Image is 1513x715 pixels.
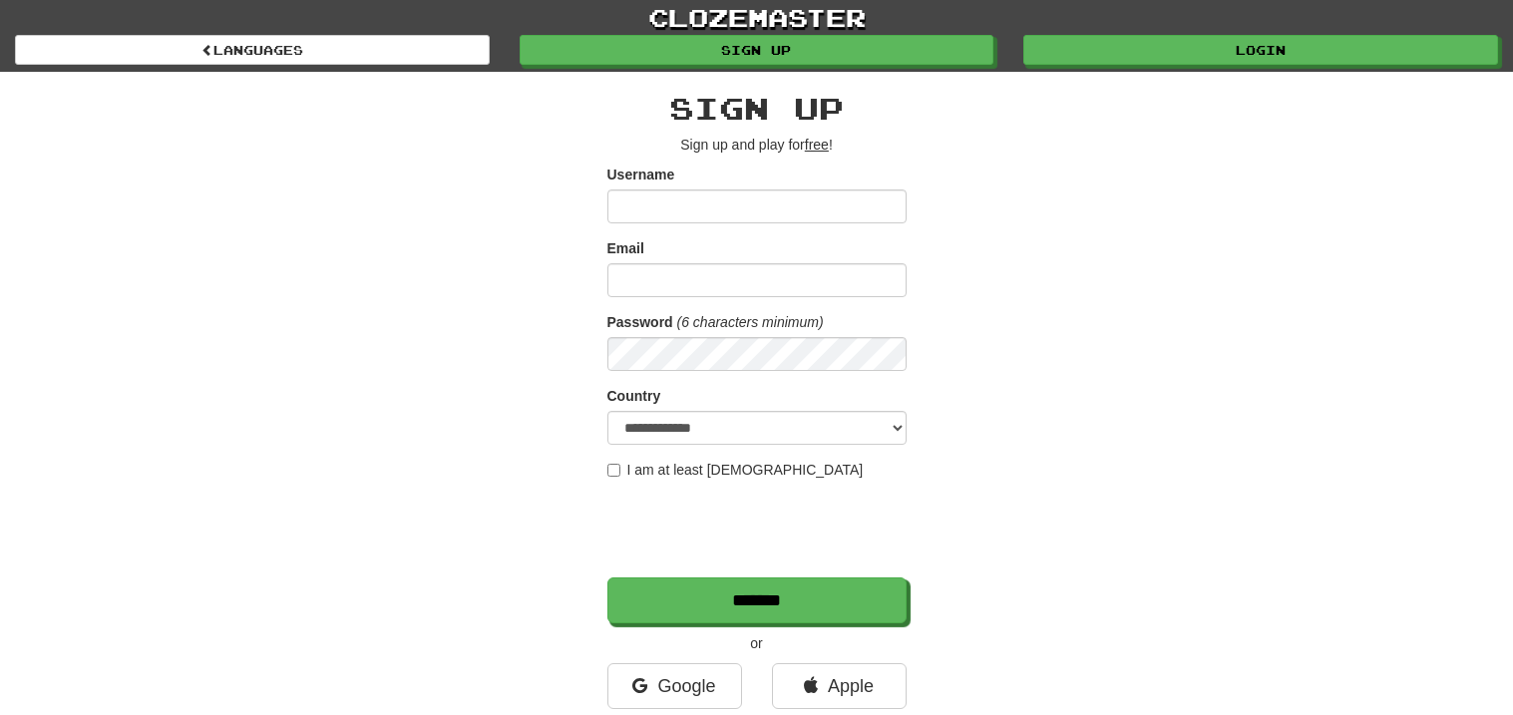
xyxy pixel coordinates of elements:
label: Country [607,386,661,406]
a: Google [607,663,742,709]
h2: Sign up [607,92,907,125]
input: I am at least [DEMOGRAPHIC_DATA] [607,464,620,477]
label: Email [607,238,644,258]
a: Languages [15,35,490,65]
iframe: reCAPTCHA [607,490,911,567]
a: Login [1023,35,1498,65]
p: Sign up and play for ! [607,135,907,155]
a: Apple [772,663,907,709]
label: I am at least [DEMOGRAPHIC_DATA] [607,460,864,480]
label: Username [607,165,675,184]
a: Sign up [520,35,994,65]
label: Password [607,312,673,332]
p: or [607,633,907,653]
u: free [805,137,829,153]
em: (6 characters minimum) [677,314,824,330]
